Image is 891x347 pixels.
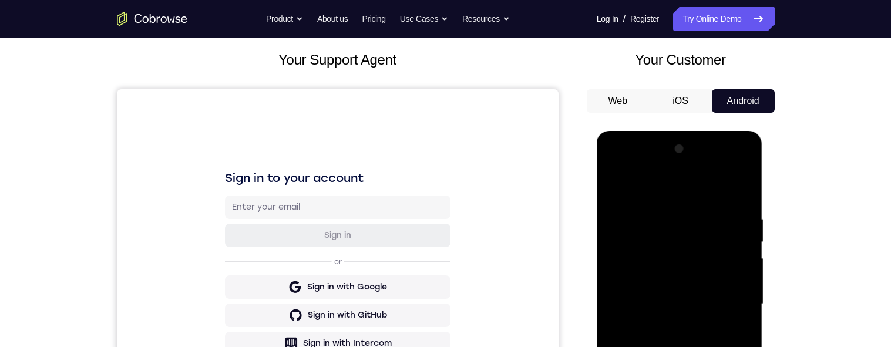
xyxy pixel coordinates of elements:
[266,7,303,31] button: Product
[108,186,334,210] button: Sign in with Google
[187,277,274,288] div: Sign in with Zendesk
[108,304,334,313] p: Don't have an account?
[362,7,385,31] a: Pricing
[108,242,334,266] button: Sign in with Intercom
[587,89,650,113] button: Web
[462,7,510,31] button: Resources
[108,271,334,294] button: Sign in with Zendesk
[317,7,348,31] a: About us
[597,7,618,31] a: Log In
[400,7,448,31] button: Use Cases
[117,12,187,26] a: Go to the home page
[673,7,774,31] a: Try Online Demo
[215,168,227,177] p: or
[108,214,334,238] button: Sign in with GitHub
[712,89,775,113] button: Android
[117,49,559,70] h2: Your Support Agent
[587,49,775,70] h2: Your Customer
[191,220,270,232] div: Sign in with GitHub
[186,248,275,260] div: Sign in with Intercom
[630,7,659,31] a: Register
[649,89,712,113] button: iOS
[190,192,270,204] div: Sign in with Google
[623,12,626,26] span: /
[199,304,282,312] a: Create a new account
